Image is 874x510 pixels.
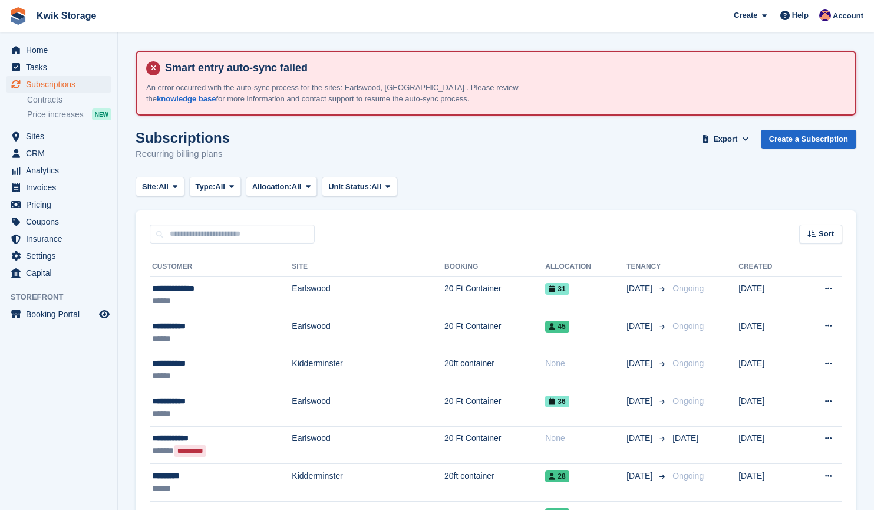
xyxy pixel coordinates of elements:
span: Insurance [26,231,97,247]
span: Create [734,9,757,21]
span: Coupons [26,213,97,230]
td: [DATE] [738,389,798,426]
a: menu [6,76,111,93]
span: 31 [545,283,569,295]
span: Tasks [26,59,97,75]
span: [DATE] [672,433,698,443]
span: 28 [545,470,569,482]
a: menu [6,248,111,264]
a: menu [6,162,111,179]
td: Earlswood [292,426,444,464]
td: Earlswood [292,277,444,314]
a: Contracts [27,94,111,106]
p: Recurring billing plans [136,147,230,161]
a: menu [6,179,111,196]
td: 20 Ft Container [444,426,545,464]
h1: Subscriptions [136,130,230,146]
span: [DATE] [626,432,655,445]
span: Ongoing [672,358,704,368]
button: Unit Status: All [322,177,397,196]
span: Account [833,10,863,22]
a: menu [6,213,111,230]
button: Type: All [189,177,241,196]
span: Ongoing [672,321,704,331]
span: [DATE] [626,282,655,295]
p: An error occurred with the auto-sync process for the sites: Earlswood, [GEOGRAPHIC_DATA] . Please... [146,82,559,105]
td: 20 Ft Container [444,277,545,314]
td: 20 Ft Container [444,389,545,426]
td: [DATE] [738,351,798,389]
td: Earlswood [292,389,444,426]
a: menu [6,231,111,247]
td: 20 Ft Container [444,314,545,351]
th: Created [738,258,798,277]
td: [DATE] [738,277,798,314]
div: NEW [92,108,111,120]
span: Ongoing [672,284,704,293]
span: Ongoing [672,471,704,481]
img: Jade Stanley [819,9,831,21]
span: Home [26,42,97,58]
span: Subscriptions [26,76,97,93]
span: Help [792,9,809,21]
span: Invoices [26,179,97,196]
td: 20ft container [444,464,545,502]
a: menu [6,42,111,58]
a: menu [6,145,111,162]
div: None [545,357,626,370]
span: 45 [545,321,569,333]
span: Type: [196,181,216,193]
span: CRM [26,145,97,162]
a: menu [6,59,111,75]
span: Sort [819,228,834,240]
td: Kidderminster [292,351,444,389]
span: [DATE] [626,357,655,370]
a: Kwik Storage [32,6,101,25]
a: menu [6,128,111,144]
span: Booking Portal [26,306,97,323]
a: Create a Subscription [761,130,856,149]
span: Settings [26,248,97,264]
th: Site [292,258,444,277]
span: Ongoing [672,396,704,406]
th: Tenancy [626,258,668,277]
a: Preview store [97,307,111,321]
th: Allocation [545,258,626,277]
span: All [215,181,225,193]
th: Booking [444,258,545,277]
a: menu [6,265,111,281]
span: Storefront [11,291,117,303]
span: Unit Status: [328,181,371,193]
span: Export [713,133,737,145]
td: [DATE] [738,426,798,464]
a: menu [6,306,111,323]
span: Allocation: [252,181,292,193]
td: Kidderminster [292,464,444,502]
span: All [159,181,169,193]
button: Allocation: All [246,177,318,196]
span: [DATE] [626,470,655,482]
span: Sites [26,128,97,144]
span: Analytics [26,162,97,179]
img: stora-icon-8386f47178a22dfd0bd8f6a31ec36ba5ce8667c1dd55bd0f319d3a0aa187defe.svg [9,7,27,25]
td: 20ft container [444,351,545,389]
span: [DATE] [626,320,655,333]
a: Price increases NEW [27,108,111,121]
td: [DATE] [738,314,798,351]
div: None [545,432,626,445]
span: Pricing [26,196,97,213]
button: Export [700,130,751,149]
td: Earlswood [292,314,444,351]
td: [DATE] [738,464,798,502]
a: knowledge base [157,94,216,103]
span: All [292,181,302,193]
span: Capital [26,265,97,281]
h4: Smart entry auto-sync failed [160,61,846,75]
span: [DATE] [626,395,655,407]
span: All [371,181,381,193]
a: menu [6,196,111,213]
span: 36 [545,396,569,407]
span: Site: [142,181,159,193]
button: Site: All [136,177,184,196]
th: Customer [150,258,292,277]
